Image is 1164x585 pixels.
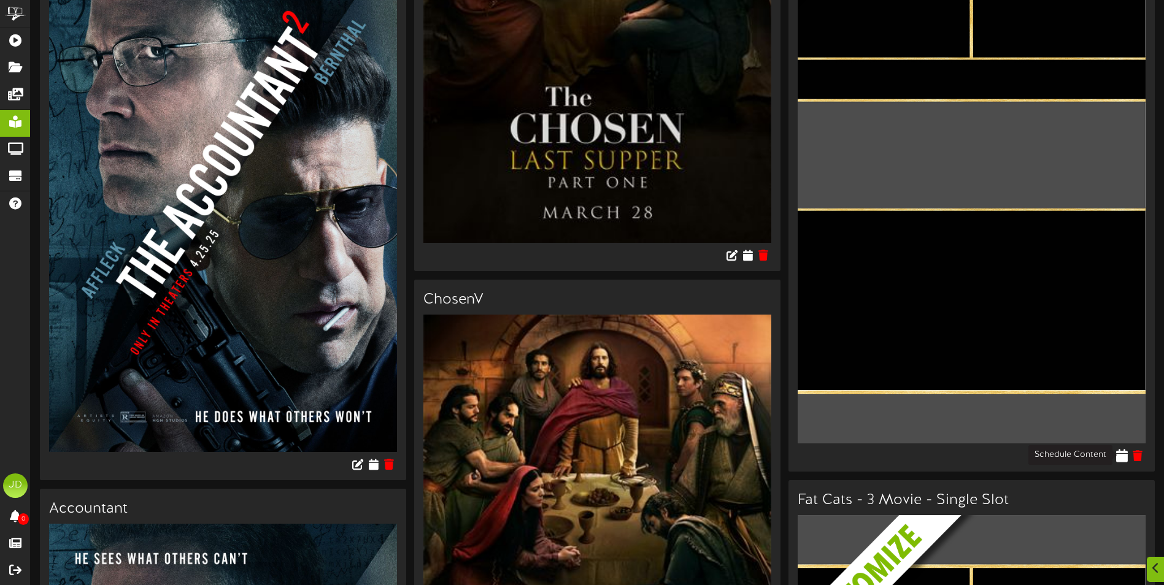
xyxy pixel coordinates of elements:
span: 0 [18,513,29,525]
h3: Fat Cats - 3 Movie - Single Slot [798,492,1146,508]
h3: ChosenV [423,292,771,308]
h3: Accountant [49,501,397,517]
div: JD [3,473,28,498]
